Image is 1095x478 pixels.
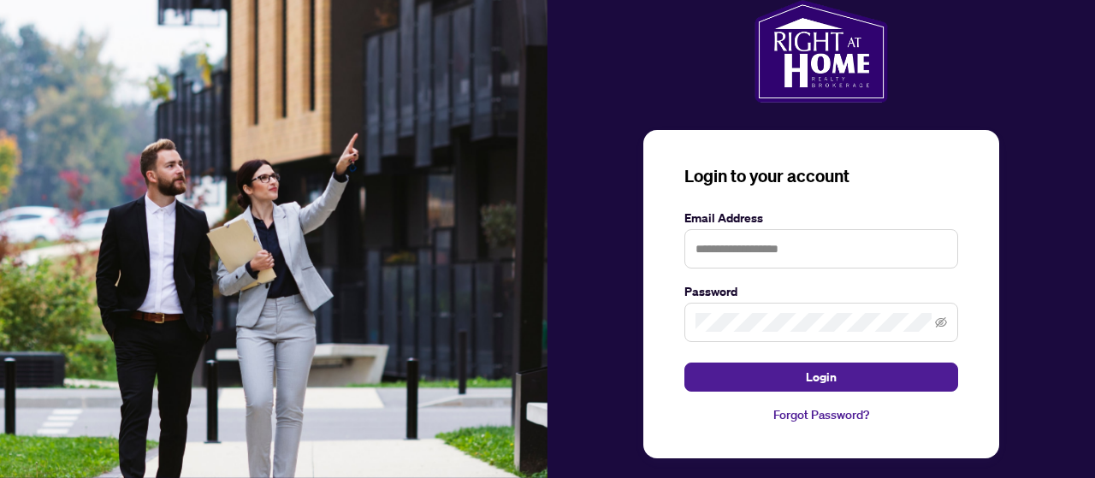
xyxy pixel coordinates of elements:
label: Password [684,282,958,301]
button: Login [684,363,958,392]
span: Login [806,363,837,391]
label: Email Address [684,209,958,227]
h3: Login to your account [684,164,958,188]
a: Forgot Password? [684,405,958,424]
span: eye-invisible [935,316,947,328]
